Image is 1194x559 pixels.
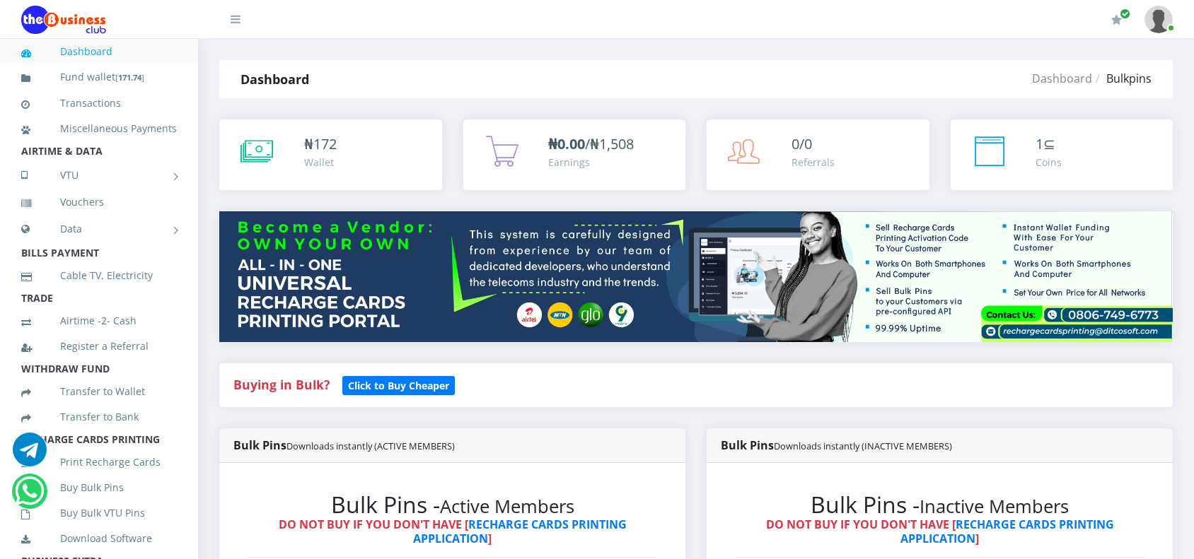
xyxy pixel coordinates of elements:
span: 1 [1036,134,1043,153]
div: Coins [1036,155,1062,170]
a: Dashboard [1032,71,1092,86]
small: Active Members [440,494,574,519]
img: User [1144,6,1173,33]
strong: Bulk Pins [721,437,952,453]
a: 0/0 Referrals [707,119,929,190]
a: Print Recharge Cards [21,446,177,478]
li: Bulkpins [1092,70,1152,87]
div: Referrals [792,155,835,170]
span: 0/0 [792,134,812,153]
div: ⊆ [1036,134,1062,155]
a: Download Software [21,522,177,555]
small: Downloads instantly (ACTIVE MEMBERS) [286,440,455,452]
span: 172 [313,134,337,153]
strong: DO NOT BUY IF YOU DON'T HAVE [ ] [766,517,1114,546]
img: Logo [21,6,106,34]
a: Miscellaneous Payments [21,112,177,145]
img: multitenant_rcp.png [219,211,1173,342]
a: Transfer to Wallet [21,375,177,408]
i: Renew/Upgrade Subscription [1111,14,1122,25]
a: Transactions [21,87,177,119]
div: ₦ [304,134,337,155]
small: Downloads instantly (INACTIVE MEMBERS) [774,440,952,452]
h2: Bulk Pins - [735,491,1144,518]
span: /₦1,508 [548,134,634,153]
a: VTU [21,158,177,193]
a: ₦172 Wallet [219,119,442,190]
a: Transfer to Bank [21,401,177,433]
a: Chat for support [13,443,47,466]
strong: Dashboard [240,71,309,88]
a: Vouchers [21,186,177,218]
a: Data [21,211,177,247]
a: RECHARGE CARDS PRINTING APPLICATION [900,517,1114,546]
strong: DO NOT BUY IF YOU DON'T HAVE [ ] [279,517,627,546]
a: ₦0.00/₦1,508 Earnings [463,119,686,190]
a: Fund wallet[171.74] [21,61,177,94]
a: Register a Referral [21,330,177,363]
a: Chat for support [15,485,44,508]
h2: Bulk Pins - [248,491,657,518]
a: Buy Bulk VTU Pins [21,497,177,529]
a: Airtime -2- Cash [21,305,177,337]
small: Inactive Members [920,494,1069,519]
strong: Bulk Pins [233,437,455,453]
div: Earnings [548,155,634,170]
a: Cable TV, Electricity [21,259,177,292]
b: 171.74 [118,72,141,83]
a: Buy Bulk Pins [21,471,177,504]
strong: Buying in Bulk? [233,376,330,393]
a: Dashboard [21,35,177,68]
b: ₦0.00 [548,134,585,153]
small: [ ] [115,72,144,83]
div: Wallet [304,155,337,170]
b: Click to Buy Cheaper [348,379,449,392]
a: RECHARGE CARDS PRINTING APPLICATION [413,517,627,546]
span: Renew/Upgrade Subscription [1120,8,1130,19]
a: Click to Buy Cheaper [342,376,455,393]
